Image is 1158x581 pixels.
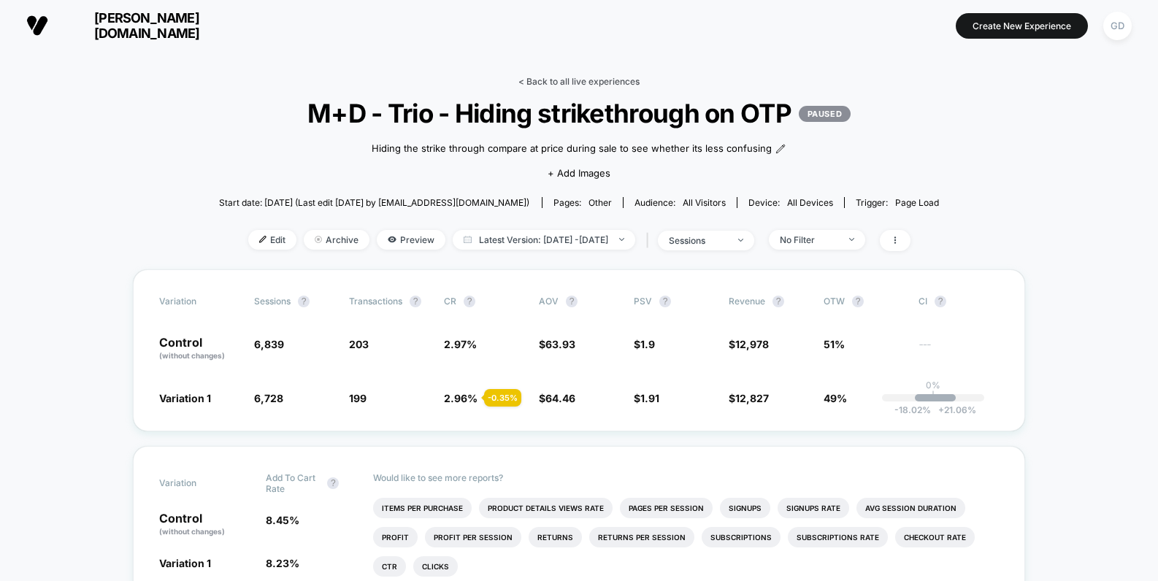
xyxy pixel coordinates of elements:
a: < Back to all live experiences [518,76,640,87]
span: 1.91 [640,392,659,404]
span: 199 [349,392,367,404]
span: $ [634,338,655,350]
span: 1.9 [640,338,655,350]
button: ? [327,477,339,489]
div: No Filter [780,234,838,245]
li: Checkout Rate [895,527,975,547]
li: Subscriptions Rate [788,527,888,547]
div: Pages: [553,197,612,208]
button: ? [659,296,671,307]
span: CI [919,296,999,307]
span: AOV [539,296,559,307]
span: Start date: [DATE] (Last edit [DATE] by [EMAIL_ADDRESS][DOMAIN_NAME]) [219,197,529,208]
span: 12,827 [735,392,769,404]
p: PAUSED [799,106,851,122]
span: $ [729,338,769,350]
span: $ [634,392,659,404]
li: Returns [529,527,582,547]
span: all devices [787,197,833,208]
span: Revenue [729,296,765,307]
span: | [643,230,658,251]
span: other [588,197,612,208]
span: Page Load [895,197,939,208]
li: Profit [373,527,418,547]
span: $ [539,392,575,404]
li: Subscriptions [702,527,781,547]
span: Transactions [349,296,402,307]
span: [PERSON_NAME][DOMAIN_NAME] [59,10,234,41]
span: Sessions [254,296,291,307]
span: All Visitors [683,197,726,208]
span: 6,728 [254,392,283,404]
div: Trigger: [856,197,939,208]
span: 6,839 [254,338,284,350]
button: ? [410,296,421,307]
button: ? [852,296,864,307]
p: | [932,390,935,401]
img: calendar [464,236,472,243]
button: Create New Experience [956,13,1088,39]
span: $ [539,338,575,350]
li: Profit Per Session [425,527,521,547]
span: 51% [824,338,845,350]
span: 64.46 [545,392,575,404]
span: --- [919,340,999,361]
span: Variation [159,296,239,307]
li: Clicks [413,556,458,577]
span: 49% [824,392,847,404]
span: 2.97 % [444,338,477,350]
li: Avg Session Duration [856,498,965,518]
span: -18.02 % [894,404,931,415]
span: Hiding the strike through compare at price during sale to see whether its less confusing [372,142,772,156]
span: + Add Images [548,167,610,179]
img: edit [259,236,267,243]
img: Visually logo [26,15,48,36]
span: PSV [634,296,652,307]
span: (without changes) [159,527,225,536]
li: Items Per Purchase [373,498,472,518]
span: Variation [159,472,239,494]
div: sessions [669,235,727,246]
li: Pages Per Session [620,498,713,518]
span: 2.96 % [444,392,478,404]
img: end [849,238,854,241]
p: Control [159,512,251,537]
span: 8.45 % [266,514,299,526]
button: ? [935,296,946,307]
span: Device: [737,197,844,208]
button: ? [298,296,310,307]
img: end [619,238,624,241]
span: M+D - Trio - Hiding strikethrough on OTP [255,98,903,128]
span: 8.23 % [266,557,299,569]
span: Preview [377,230,445,250]
span: Archive [304,230,369,250]
li: Product Details Views Rate [479,498,613,518]
span: $ [729,392,769,404]
li: Signups Rate [778,498,849,518]
li: Ctr [373,556,406,577]
span: Edit [248,230,296,250]
li: Signups [720,498,770,518]
img: end [738,239,743,242]
img: end [315,236,322,243]
button: [PERSON_NAME][DOMAIN_NAME] [22,9,239,42]
button: ? [772,296,784,307]
div: Audience: [634,197,726,208]
p: Control [159,336,239,361]
span: Add To Cart Rate [266,472,320,494]
span: OTW [824,296,904,307]
span: CR [444,296,456,307]
span: Variation 1 [159,392,211,404]
button: GD [1099,11,1136,41]
span: (without changes) [159,351,225,360]
span: 21.06 % [931,404,976,415]
p: 0% [926,380,940,390]
button: ? [464,296,475,307]
span: 63.93 [545,338,575,350]
span: 203 [349,338,369,350]
span: 12,978 [735,338,769,350]
span: Variation 1 [159,557,211,569]
div: GD [1103,12,1132,40]
span: + [938,404,944,415]
button: ? [566,296,578,307]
